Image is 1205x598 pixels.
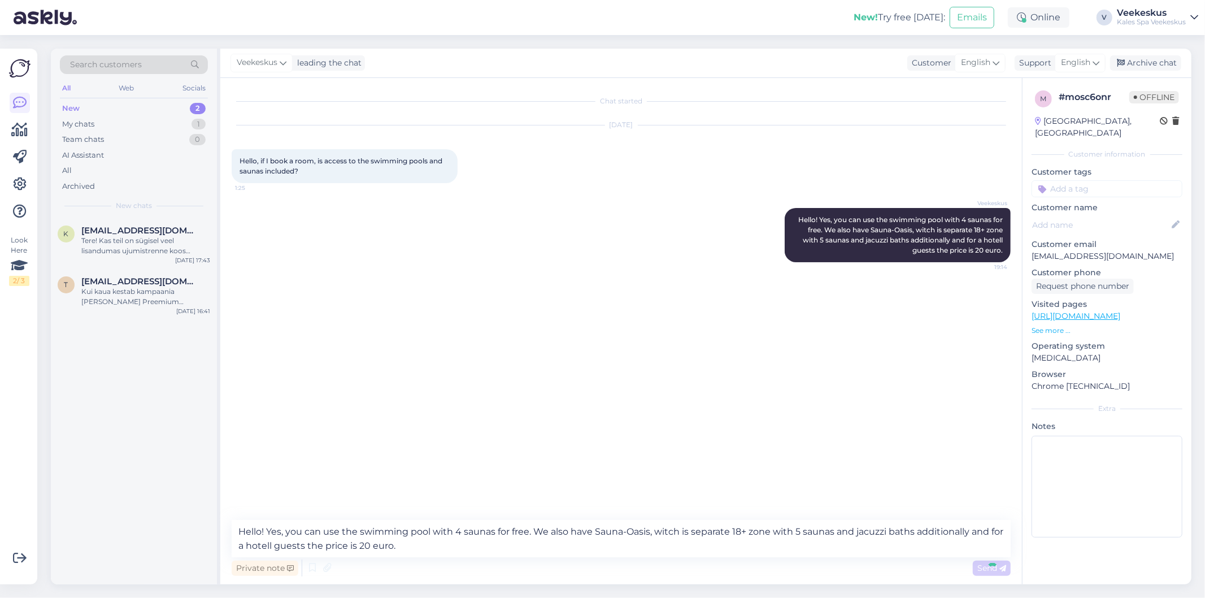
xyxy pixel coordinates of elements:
[1032,219,1169,231] input: Add name
[965,263,1007,271] span: 19:14
[854,11,945,24] div: Try free [DATE]:
[798,215,1004,254] span: Hello! Yes, you can use the swimming pool with 4 saunas for free. We also have Sauna-Oasis, witch...
[60,81,73,96] div: All
[176,307,210,315] div: [DATE] 16:41
[235,184,277,192] span: 1:25
[9,276,29,286] div: 2 / 3
[961,57,990,69] span: English
[1117,8,1198,27] a: VeekeskusKales Spa Veekeskus
[1032,369,1182,380] p: Browser
[1008,7,1069,28] div: Online
[64,280,68,289] span: t
[1032,166,1182,178] p: Customer tags
[1032,267,1182,279] p: Customer phone
[293,57,362,69] div: leading the chat
[1032,404,1182,414] div: Extra
[62,103,80,114] div: New
[950,7,994,28] button: Emails
[1061,57,1090,69] span: English
[9,235,29,286] div: Look Here
[1032,340,1182,352] p: Operating system
[62,150,104,161] div: AI Assistant
[1041,94,1047,103] span: m
[1035,115,1160,139] div: [GEOGRAPHIC_DATA], [GEOGRAPHIC_DATA]
[62,134,104,145] div: Team chats
[180,81,208,96] div: Socials
[70,59,142,71] span: Search customers
[190,103,206,114] div: 2
[117,81,137,96] div: Web
[192,119,206,130] div: 1
[237,57,277,69] span: Veekeskus
[232,120,1011,130] div: [DATE]
[81,226,199,236] span: kaia.maasing@gmail.com
[62,119,94,130] div: My chats
[1032,149,1182,159] div: Customer information
[240,157,444,175] span: Hello, if I book a room, is access to the swimming pools and saunas included?
[1032,421,1182,432] p: Notes
[907,57,951,69] div: Customer
[62,165,72,176] div: All
[81,236,210,256] div: Tere! Kas teil on sügisel veel lisandumas ujumistrenne koos juhendajaga? Mulle hommikul [PERSON_N...
[1110,55,1181,71] div: Archive chat
[64,229,69,238] span: k
[1032,380,1182,392] p: Chrome [TECHNICAL_ID]
[81,276,199,287] span: taavi@leierpro.ee
[9,58,31,79] img: Askly Logo
[1032,326,1182,336] p: See more ...
[1032,279,1134,294] div: Request phone number
[1032,311,1120,321] a: [URL][DOMAIN_NAME]
[1032,298,1182,310] p: Visited pages
[854,12,878,23] b: New!
[62,181,95,192] div: Archived
[1059,90,1129,104] div: # mosc6onr
[1117,8,1186,18] div: Veekeskus
[1015,57,1051,69] div: Support
[1032,250,1182,262] p: [EMAIL_ADDRESS][DOMAIN_NAME]
[1032,180,1182,197] input: Add a tag
[232,96,1011,106] div: Chat started
[81,287,210,307] div: Kui kaua kestab kampaania [PERSON_NAME] Preemium paketile? Kas e-[PERSON_NAME] kaudu ei saa soodu...
[1117,18,1186,27] div: Kales Spa Veekeskus
[1032,202,1182,214] p: Customer name
[189,134,206,145] div: 0
[175,256,210,265] div: [DATE] 17:43
[1129,91,1179,103] span: Offline
[116,201,152,211] span: New chats
[1097,10,1112,25] div: V
[1032,239,1182,250] p: Customer email
[965,199,1007,207] span: Veekeskus
[1032,352,1182,364] p: [MEDICAL_DATA]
